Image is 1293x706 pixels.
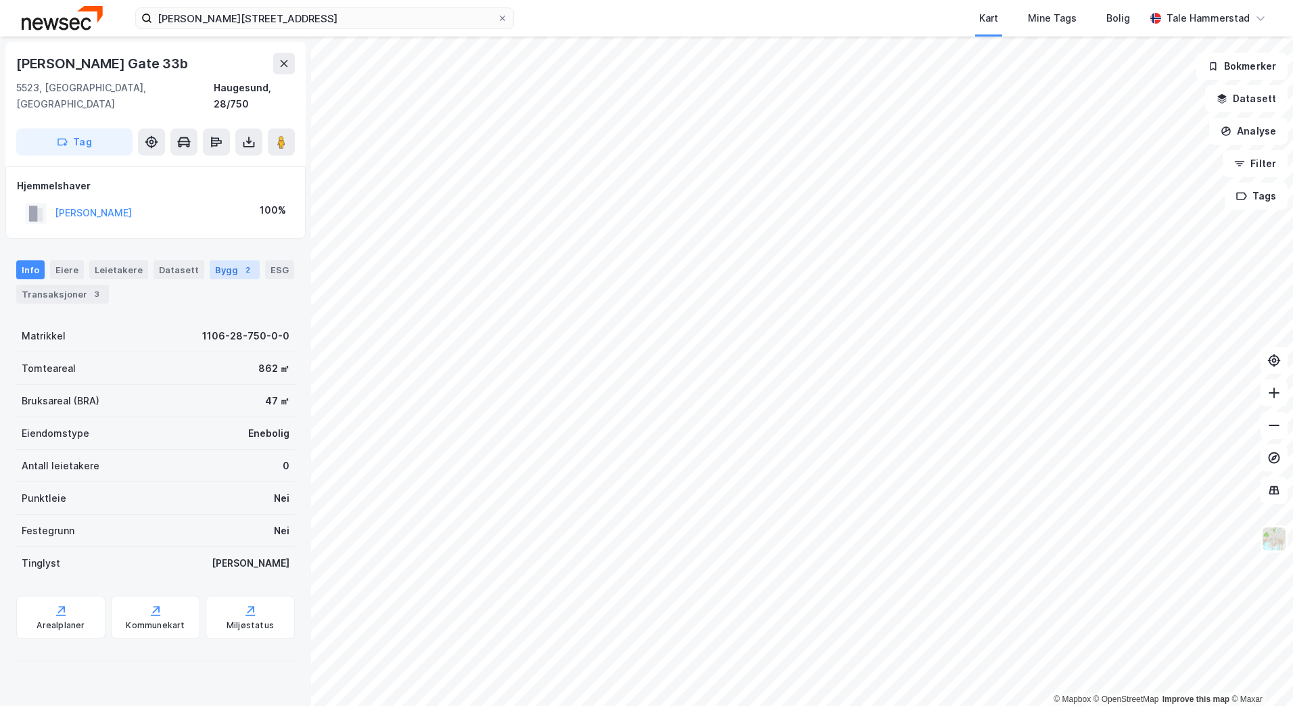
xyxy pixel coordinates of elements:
[22,425,89,442] div: Eiendomstype
[126,620,185,631] div: Kommunekart
[212,555,289,571] div: [PERSON_NAME]
[1225,183,1288,210] button: Tags
[22,555,60,571] div: Tinglyst
[50,260,84,279] div: Eiere
[227,620,274,631] div: Miljøstatus
[260,202,286,218] div: 100%
[1106,10,1130,26] div: Bolig
[22,360,76,377] div: Tomteareal
[16,80,214,112] div: 5523, [GEOGRAPHIC_DATA], [GEOGRAPHIC_DATA]
[22,490,66,507] div: Punktleie
[152,8,497,28] input: Søk på adresse, matrikkel, gårdeiere, leietakere eller personer
[210,260,260,279] div: Bygg
[241,263,254,277] div: 2
[1225,641,1293,706] div: Kontrollprogram for chat
[979,10,998,26] div: Kart
[1209,118,1288,145] button: Analyse
[248,425,289,442] div: Enebolig
[1225,641,1293,706] iframe: Chat Widget
[1223,150,1288,177] button: Filter
[214,80,295,112] div: Haugesund, 28/750
[16,260,45,279] div: Info
[265,260,294,279] div: ESG
[22,458,99,474] div: Antall leietakere
[258,360,289,377] div: 862 ㎡
[16,285,109,304] div: Transaksjoner
[1196,53,1288,80] button: Bokmerker
[37,620,85,631] div: Arealplaner
[274,523,289,539] div: Nei
[1162,695,1229,704] a: Improve this map
[17,178,294,194] div: Hjemmelshaver
[1261,526,1287,552] img: Z
[274,490,289,507] div: Nei
[90,287,103,301] div: 3
[16,128,133,156] button: Tag
[1205,85,1288,112] button: Datasett
[22,523,74,539] div: Festegrunn
[22,393,99,409] div: Bruksareal (BRA)
[89,260,148,279] div: Leietakere
[16,53,191,74] div: [PERSON_NAME] Gate 33b
[22,328,66,344] div: Matrikkel
[154,260,204,279] div: Datasett
[202,328,289,344] div: 1106-28-750-0-0
[283,458,289,474] div: 0
[1167,10,1250,26] div: Tale Hammerstad
[1028,10,1077,26] div: Mine Tags
[1094,695,1159,704] a: OpenStreetMap
[265,393,289,409] div: 47 ㎡
[1054,695,1091,704] a: Mapbox
[22,6,103,30] img: newsec-logo.f6e21ccffca1b3a03d2d.png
